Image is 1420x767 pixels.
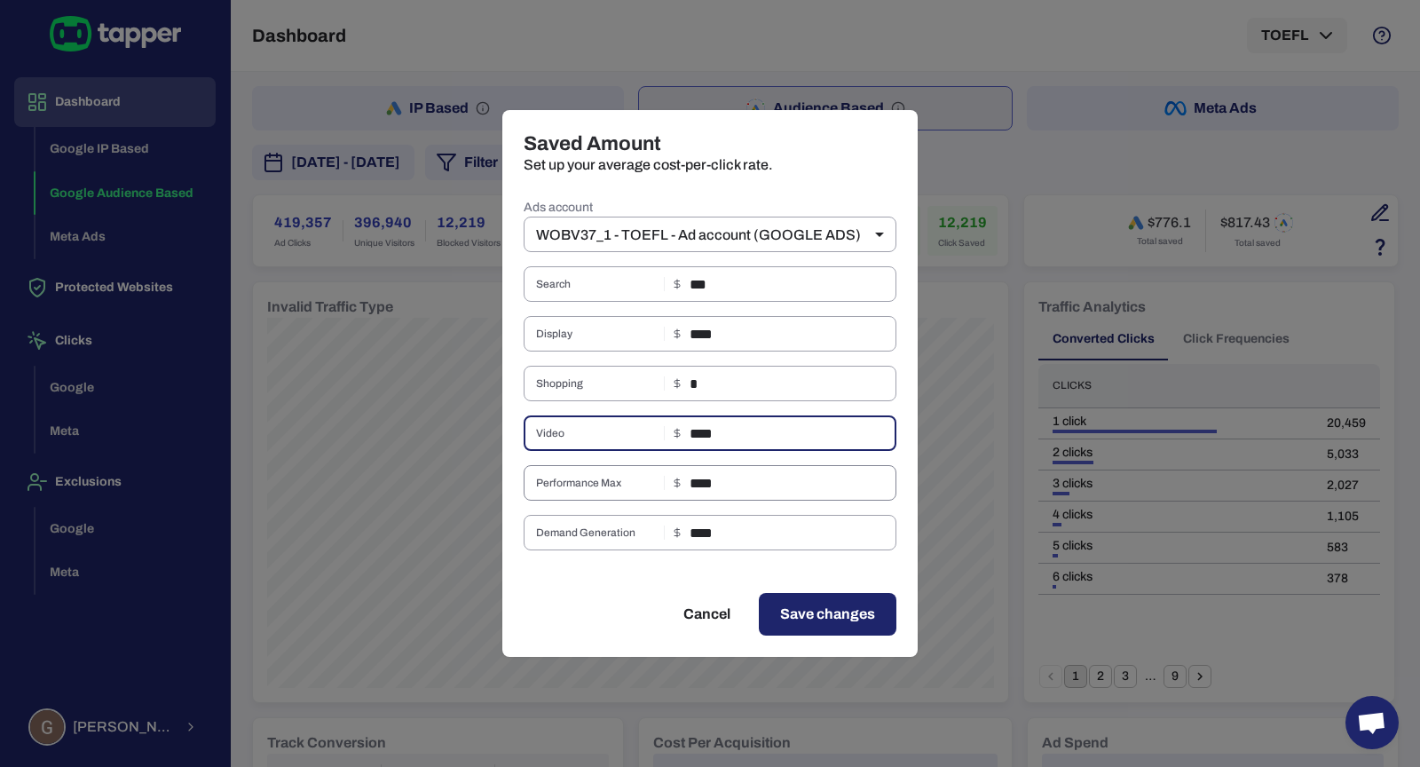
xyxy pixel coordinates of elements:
[536,376,657,391] span: Shopping
[536,426,657,440] span: Video
[780,604,875,625] span: Save changes
[524,131,896,156] h4: Saved Amount
[536,526,657,540] span: Demand Generation
[536,327,657,341] span: Display
[536,277,657,291] span: Search
[1345,696,1399,749] div: Open chat
[759,593,896,636] button: Save changes
[524,217,896,252] div: WOBV37_1 - TOEFL - Ad account (GOOGLE ADS)
[662,593,752,636] button: Cancel
[524,199,896,217] label: Ads account
[524,156,896,174] p: Set up your average cost-per-click rate.
[536,476,657,490] span: Performance Max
